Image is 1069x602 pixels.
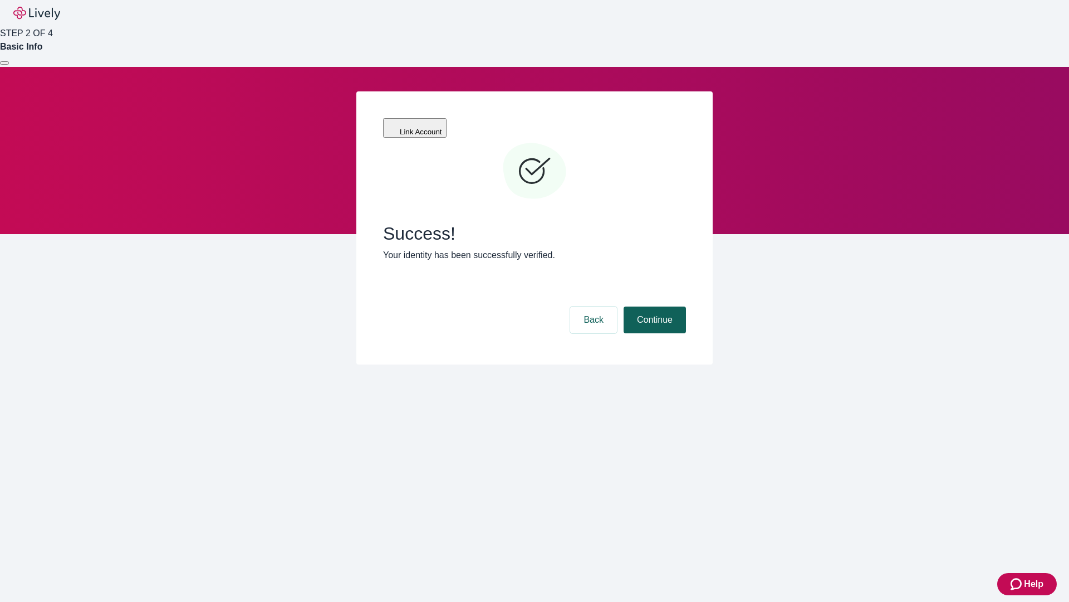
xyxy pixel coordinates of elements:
svg: Zendesk support icon [1011,577,1024,591]
svg: Checkmark icon [501,138,568,205]
p: Your identity has been successfully verified. [383,249,686,262]
button: Link Account [383,118,447,138]
button: Back [570,307,617,333]
span: Success! [383,223,686,244]
button: Continue [624,307,686,333]
button: Zendesk support iconHelp [997,573,1057,595]
span: Help [1024,577,1043,591]
img: Lively [13,7,60,20]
